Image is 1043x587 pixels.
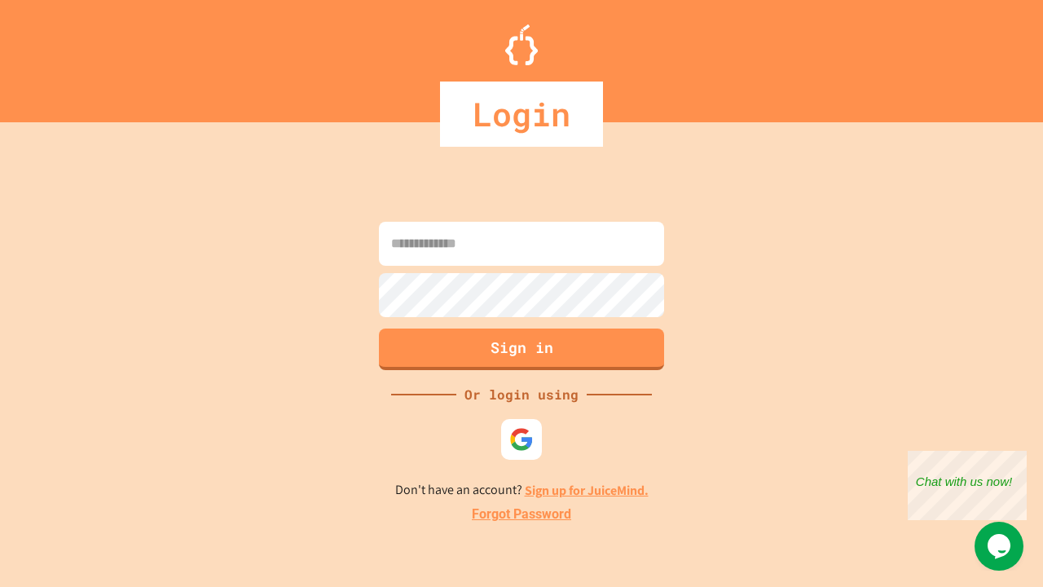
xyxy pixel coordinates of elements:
div: Or login using [456,385,587,404]
a: Sign up for JuiceMind. [525,482,649,499]
iframe: chat widget [908,451,1027,520]
button: Sign in [379,329,664,370]
div: Login [440,82,603,147]
a: Forgot Password [472,505,571,524]
p: Don't have an account? [395,480,649,501]
img: google-icon.svg [509,427,534,452]
iframe: chat widget [975,522,1027,571]
img: Logo.svg [505,24,538,65]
